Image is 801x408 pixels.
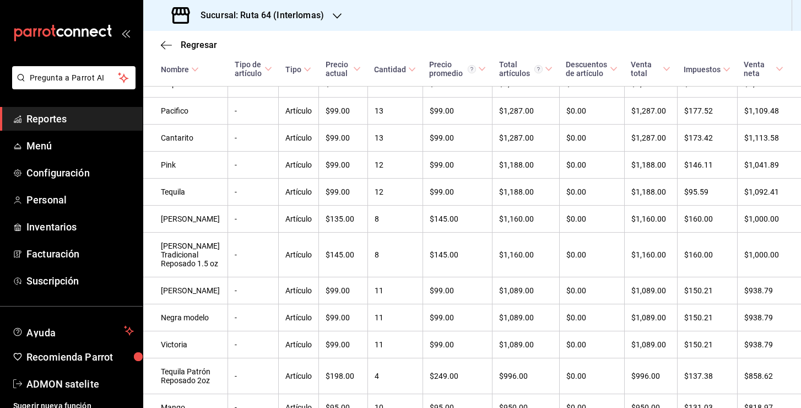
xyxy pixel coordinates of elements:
[319,358,368,394] td: $198.00
[468,65,476,73] svg: Precio promedio = Total artículos / cantidad
[737,98,801,125] td: $1,109.48
[161,65,189,74] div: Nombre
[737,206,801,233] td: $1,000.00
[559,98,624,125] td: $0.00
[26,273,134,288] span: Suscripción
[228,304,279,331] td: -
[423,125,492,152] td: $99.00
[228,277,279,304] td: -
[367,206,423,233] td: 8
[319,125,368,152] td: $99.00
[631,60,661,78] div: Venta total
[235,60,272,78] span: Tipo de artículo
[624,206,677,233] td: $1,160.00
[744,60,783,78] span: Venta neta
[423,304,492,331] td: $99.00
[26,324,120,337] span: Ayuda
[423,152,492,179] td: $99.00
[161,40,217,50] button: Regresar
[737,304,801,331] td: $938.79
[285,65,301,74] div: Tipo
[624,179,677,206] td: $1,188.00
[279,152,319,179] td: Artículo
[26,246,134,261] span: Facturación
[492,331,559,358] td: $1,089.00
[624,98,677,125] td: $1,287.00
[228,206,279,233] td: -
[367,125,423,152] td: 13
[429,60,476,78] div: Precio promedio
[559,304,624,331] td: $0.00
[367,152,423,179] td: 12
[492,304,559,331] td: $1,089.00
[559,277,624,304] td: $0.00
[492,358,559,394] td: $996.00
[624,358,677,394] td: $996.00
[228,331,279,358] td: -
[492,98,559,125] td: $1,287.00
[559,233,624,277] td: $0.00
[492,179,559,206] td: $1,188.00
[374,65,406,74] div: Cantidad
[559,331,624,358] td: $0.00
[319,277,368,304] td: $99.00
[319,179,368,206] td: $99.00
[279,358,319,394] td: Artículo
[624,331,677,358] td: $1,089.00
[367,331,423,358] td: 11
[492,277,559,304] td: $1,089.00
[279,98,319,125] td: Artículo
[677,206,737,233] td: $160.00
[161,65,199,74] span: Nombre
[143,331,228,358] td: Victoria
[684,65,721,74] div: Impuestos
[26,165,134,180] span: Configuración
[737,331,801,358] td: $938.79
[624,233,677,277] td: $1,160.00
[429,60,486,78] span: Precio promedio
[367,304,423,331] td: 11
[228,152,279,179] td: -
[326,60,351,78] div: Precio actual
[143,358,228,394] td: Tequila Patrón Reposado 2oz
[228,98,279,125] td: -
[559,179,624,206] td: $0.00
[228,179,279,206] td: -
[143,125,228,152] td: Cantarito
[677,152,737,179] td: $146.11
[559,206,624,233] td: $0.00
[677,125,737,152] td: $173.42
[285,65,311,74] span: Tipo
[492,152,559,179] td: $1,188.00
[143,206,228,233] td: [PERSON_NAME]
[492,233,559,277] td: $1,160.00
[30,72,118,84] span: Pregunta a Parrot AI
[624,125,677,152] td: $1,287.00
[228,125,279,152] td: -
[677,233,737,277] td: $160.00
[367,98,423,125] td: 13
[677,179,737,206] td: $95.59
[423,331,492,358] td: $99.00
[192,9,324,22] h3: Sucursal: Ruta 64 (Interlomas)
[228,233,279,277] td: -
[26,111,134,126] span: Reportes
[677,331,737,358] td: $150.21
[534,65,543,73] svg: El total artículos considera cambios de precios en los artículos así como costos adicionales por ...
[143,304,228,331] td: Negra modelo
[228,358,279,394] td: -
[737,125,801,152] td: $1,113.58
[499,60,553,78] span: Total artículos
[677,358,737,394] td: $137.38
[492,206,559,233] td: $1,160.00
[181,40,217,50] span: Regresar
[143,233,228,277] td: [PERSON_NAME] Tradicional Reposado 1.5 oz
[279,206,319,233] td: Artículo
[423,277,492,304] td: $99.00
[26,350,134,364] span: Recomienda Parrot
[559,358,624,394] td: $0.00
[143,152,228,179] td: Pink
[631,60,670,78] span: Venta total
[492,125,559,152] td: $1,287.00
[279,277,319,304] td: Artículo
